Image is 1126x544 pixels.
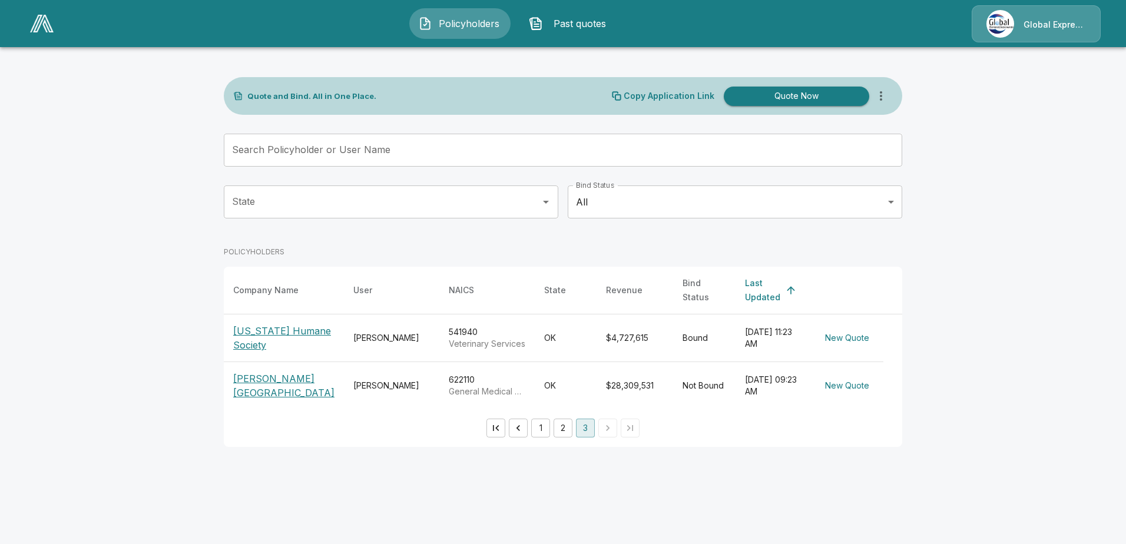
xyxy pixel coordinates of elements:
[449,326,525,350] div: 541940
[233,283,299,297] div: Company Name
[449,386,525,397] p: General Medical and Surgical Hospitals
[531,419,550,437] button: Go to page 1
[247,92,376,100] p: Quote and Bind. All in One Place.
[554,419,572,437] button: Go to page 2
[353,332,430,344] div: [PERSON_NAME]
[820,375,874,397] button: New Quote
[418,16,432,31] img: Policyholders Icon
[233,371,335,400] p: [PERSON_NAME][GEOGRAPHIC_DATA]
[673,267,736,314] th: Bind Status
[224,267,902,409] table: simple table
[820,327,874,349] button: New Quote
[673,362,736,410] td: Not Bound
[409,8,511,39] button: Policyholders IconPolicyholders
[535,314,597,362] td: OK
[869,84,893,108] button: more
[449,374,525,397] div: 622110
[233,324,335,352] p: [US_STATE] Humane Society
[224,247,284,257] p: POLICYHOLDERS
[486,419,505,437] button: Go to first page
[719,87,869,106] a: Quote Now
[745,276,780,304] div: Last Updated
[597,314,673,362] td: $4,727,615
[30,15,54,32] img: AA Logo
[724,87,869,106] button: Quote Now
[353,283,372,297] div: User
[353,380,430,392] div: [PERSON_NAME]
[624,92,714,100] p: Copy Application Link
[535,362,597,410] td: OK
[606,283,643,297] div: Revenue
[673,314,736,362] td: Bound
[520,8,621,39] button: Past quotes IconPast quotes
[449,338,525,350] p: Veterinary Services
[437,16,502,31] span: Policyholders
[544,283,566,297] div: State
[568,185,902,218] div: All
[509,419,528,437] button: Go to previous page
[576,180,614,190] label: Bind Status
[449,283,474,297] div: NAICS
[485,419,641,437] nav: pagination navigation
[538,194,554,210] button: Open
[576,419,595,437] button: page 3
[529,16,543,31] img: Past quotes Icon
[548,16,612,31] span: Past quotes
[736,362,811,410] td: [DATE] 09:23 AM
[597,362,673,410] td: $28,309,531
[736,314,811,362] td: [DATE] 11:23 AM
